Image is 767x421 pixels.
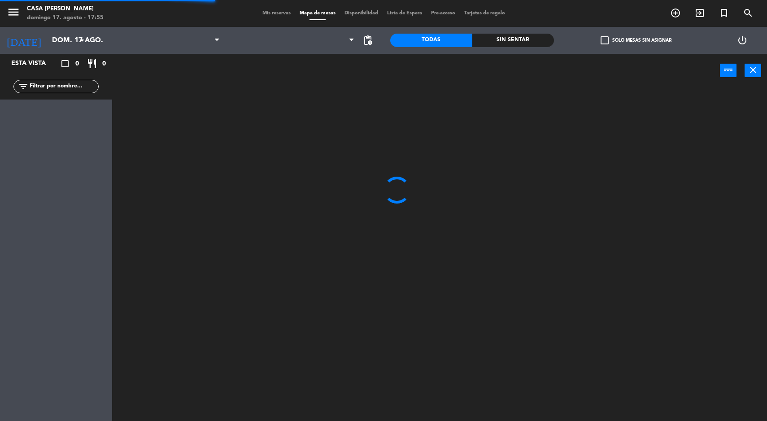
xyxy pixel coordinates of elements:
[87,58,97,69] i: restaurant
[7,5,20,22] button: menu
[29,82,98,91] input: Filtrar por nombre...
[258,11,295,16] span: Mis reservas
[340,11,383,16] span: Disponibilidad
[748,65,758,75] i: close
[102,59,106,69] span: 0
[390,34,472,47] div: Todas
[27,4,104,13] div: Casa [PERSON_NAME]
[472,34,554,47] div: Sin sentar
[427,11,460,16] span: Pre-acceso
[601,36,671,44] label: Solo mesas sin asignar
[77,35,87,46] i: arrow_drop_down
[18,81,29,92] i: filter_list
[7,5,20,19] i: menu
[601,36,609,44] span: check_box_outline_blank
[383,11,427,16] span: Lista de Espera
[362,35,373,46] span: pending_actions
[295,11,340,16] span: Mapa de mesas
[60,58,70,69] i: crop_square
[743,8,754,18] i: search
[745,64,761,77] button: close
[4,58,65,69] div: Esta vista
[694,8,705,18] i: exit_to_app
[27,13,104,22] div: domingo 17. agosto - 17:55
[737,35,748,46] i: power_settings_new
[723,65,734,75] i: power_input
[460,11,510,16] span: Tarjetas de regalo
[670,8,681,18] i: add_circle_outline
[720,64,736,77] button: power_input
[719,8,729,18] i: turned_in_not
[75,59,79,69] span: 0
